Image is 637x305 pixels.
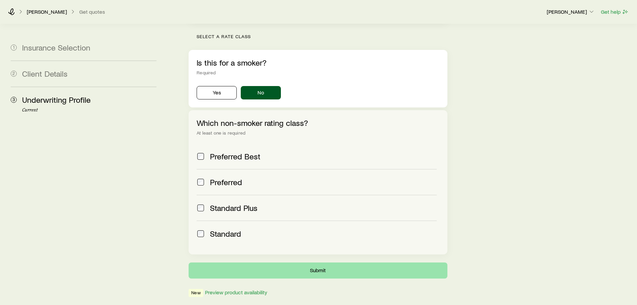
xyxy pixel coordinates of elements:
[241,86,281,99] button: No
[22,69,68,78] span: Client Details
[210,152,260,161] span: Preferred Best
[197,34,447,39] p: Select a rate class
[210,203,257,213] span: Standard Plus
[197,205,204,211] input: Standard Plus
[22,43,90,52] span: Insurance Selection
[197,118,439,128] p: Which non-smoker rating class?
[205,289,268,296] button: Preview product availability
[27,8,67,15] p: [PERSON_NAME]
[197,58,439,67] p: Is this for a smoker?
[22,95,91,104] span: Underwriting Profile
[11,97,17,103] span: 3
[11,45,17,51] span: 1
[191,290,200,297] span: New
[197,153,204,160] input: Preferred Best
[197,130,439,136] div: At least one is required
[546,8,595,16] button: [PERSON_NAME]
[197,70,439,75] div: Required
[547,8,595,15] p: [PERSON_NAME]
[197,179,204,185] input: Preferred
[79,9,105,15] button: Get quotes
[197,86,237,99] button: Yes
[189,262,447,279] button: Submit
[210,229,241,238] span: Standard
[22,107,156,113] p: Current
[210,177,242,187] span: Preferred
[11,71,17,77] span: 2
[197,230,204,237] input: Standard
[601,8,629,16] button: Get help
